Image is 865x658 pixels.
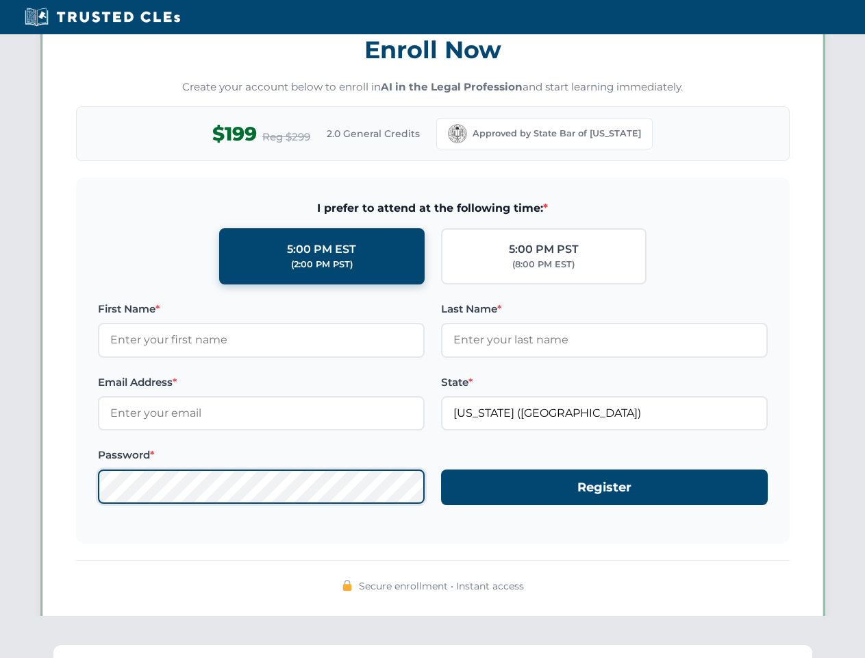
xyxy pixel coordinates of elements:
span: I prefer to attend at the following time: [98,199,768,217]
p: Create your account below to enroll in and start learning immediately. [76,80,790,95]
label: Email Address [98,374,425,391]
img: 🔒 [342,580,353,591]
span: Secure enrollment • Instant access [359,578,524,594]
button: Register [441,470,768,506]
img: California Bar [448,124,467,143]
h3: Enroll Now [76,28,790,71]
label: Last Name [441,301,768,317]
div: 5:00 PM EST [287,241,356,258]
input: California (CA) [441,396,768,430]
label: Password [98,447,425,463]
span: Approved by State Bar of [US_STATE] [473,127,641,141]
div: 5:00 PM PST [509,241,579,258]
img: Trusted CLEs [21,7,184,27]
span: Reg $299 [262,129,310,145]
span: 2.0 General Credits [327,126,420,141]
div: (8:00 PM EST) [512,258,575,271]
strong: AI in the Legal Profession [381,80,523,93]
input: Enter your first name [98,323,425,357]
label: First Name [98,301,425,317]
span: $199 [212,119,257,149]
input: Enter your email [98,396,425,430]
label: State [441,374,768,391]
input: Enter your last name [441,323,768,357]
div: (2:00 PM PST) [291,258,353,271]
